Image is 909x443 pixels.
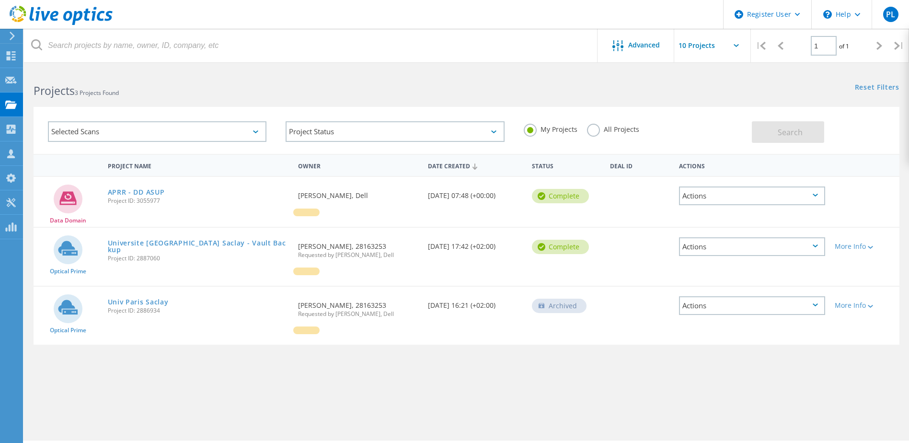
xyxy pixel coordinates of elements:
[108,198,289,204] span: Project ID: 3055977
[679,187,825,205] div: Actions
[108,240,289,253] a: Universite [GEOGRAPHIC_DATA] Saclay - Vault Backup
[835,243,895,250] div: More Info
[605,156,675,174] div: Deal Id
[50,268,86,274] span: Optical Prime
[50,327,86,333] span: Optical Prime
[293,156,423,174] div: Owner
[423,177,527,209] div: [DATE] 07:48 (+00:00)
[423,287,527,318] div: [DATE] 16:21 (+02:00)
[293,228,423,268] div: [PERSON_NAME], 28163253
[532,189,589,203] div: Complete
[839,42,849,50] span: of 1
[50,218,86,223] span: Data Domain
[751,29,771,63] div: |
[423,228,527,259] div: [DATE] 17:42 (+02:00)
[532,299,587,313] div: Archived
[293,287,423,326] div: [PERSON_NAME], 28163253
[298,311,418,317] span: Requested by [PERSON_NAME], Dell
[532,240,589,254] div: Complete
[298,252,418,258] span: Requested by [PERSON_NAME], Dell
[823,10,832,19] svg: \n
[889,29,909,63] div: |
[778,127,803,138] span: Search
[293,177,423,209] div: [PERSON_NAME], Dell
[524,124,577,133] label: My Projects
[752,121,824,143] button: Search
[886,11,895,18] span: PL
[48,121,266,142] div: Selected Scans
[679,237,825,256] div: Actions
[108,256,289,261] span: Project ID: 2887060
[108,299,169,305] a: Univ Paris Saclay
[674,156,830,174] div: Actions
[108,189,165,196] a: APRR - DD ASUP
[24,29,598,62] input: Search projects by name, owner, ID, company, etc
[10,20,113,27] a: Live Optics Dashboard
[527,156,605,174] div: Status
[628,42,660,48] span: Advanced
[103,156,294,174] div: Project Name
[835,302,895,309] div: More Info
[423,156,527,175] div: Date Created
[855,84,899,92] a: Reset Filters
[679,296,825,315] div: Actions
[286,121,504,142] div: Project Status
[108,308,289,314] span: Project ID: 2886934
[34,83,75,98] b: Projects
[587,124,639,133] label: All Projects
[75,89,119,97] span: 3 Projects Found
